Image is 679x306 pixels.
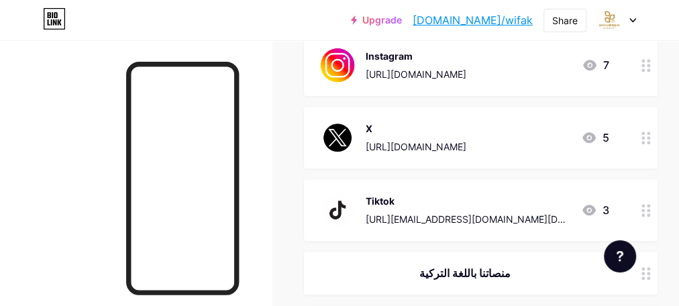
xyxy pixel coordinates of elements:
a: [DOMAIN_NAME]/wifak [413,12,533,28]
div: X [366,121,466,136]
div: 3 [581,202,609,218]
div: 5 [581,130,609,146]
a: Upgrade [351,15,402,25]
div: منصاتنا باللغة التركية [320,265,609,281]
div: Instagram [366,49,466,63]
img: Instagram [320,48,355,83]
div: [URL][DOMAIN_NAME] [366,140,466,154]
img: wifak [596,7,622,33]
div: Tiktok [366,194,570,208]
img: Tiktok [320,193,355,227]
div: Share [552,13,578,28]
div: [URL][EMAIL_ADDRESS][DOMAIN_NAME][DOMAIN_NAME] [366,212,570,226]
div: [URL][DOMAIN_NAME] [366,67,466,81]
div: 7 [582,57,609,73]
img: X [320,120,355,155]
